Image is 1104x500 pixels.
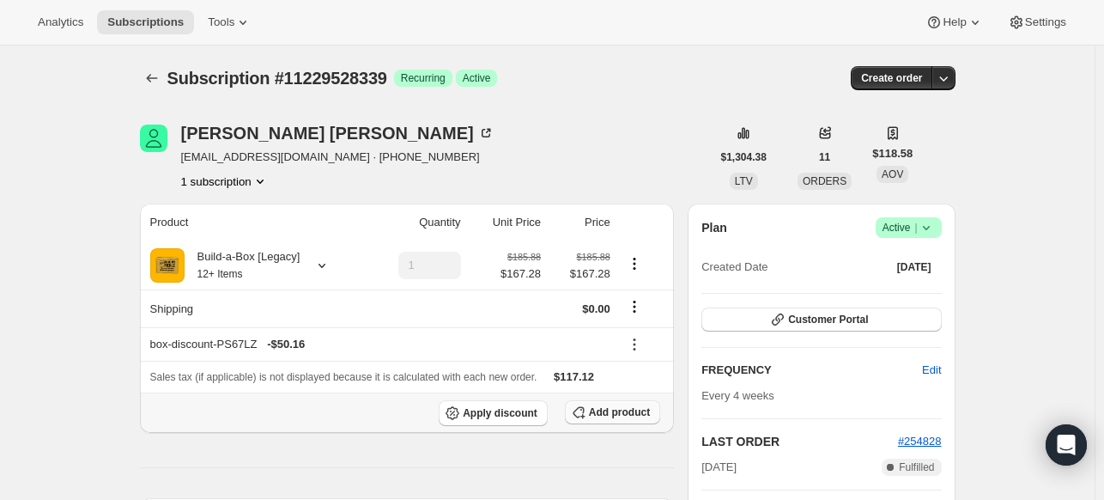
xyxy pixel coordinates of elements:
span: Customer Portal [788,313,868,326]
button: Product actions [181,173,269,190]
span: Fulfilled [899,460,934,474]
span: Create order [861,71,922,85]
div: Open Intercom Messenger [1046,424,1087,466]
span: Add product [589,405,650,419]
a: #254828 [898,435,942,448]
th: Shipping [140,290,367,327]
button: Apply discount [439,400,548,426]
small: $185.88 [507,252,541,262]
small: $185.88 [577,252,610,262]
span: Subscription #11229528339 [167,69,387,88]
th: Quantity [366,204,465,241]
span: 11 [819,150,830,164]
button: Settings [998,10,1077,34]
span: Sales tax (if applicable) is not displayed because it is calculated with each new order. [150,371,537,383]
span: $117.12 [554,370,594,383]
div: Build-a-Box [Legacy] [185,248,300,283]
span: - $50.16 [267,336,305,353]
button: Create order [851,66,932,90]
small: 12+ Items [197,268,243,280]
span: $0.00 [582,302,610,315]
span: Recurring [401,71,446,85]
button: Analytics [27,10,94,34]
div: [PERSON_NAME] [PERSON_NAME] [181,125,494,142]
span: Analytics [38,15,83,29]
button: Subscriptions [140,66,164,90]
h2: FREQUENCY [701,362,922,379]
button: Product actions [621,254,648,273]
button: Edit [912,357,951,384]
span: Subscriptions [107,15,184,29]
button: Add product [565,400,660,424]
span: $118.58 [872,145,913,162]
span: Apply discount [463,406,537,420]
span: Active [883,219,935,236]
button: Tools [197,10,262,34]
span: [DATE] [897,260,931,274]
th: Unit Price [466,204,546,241]
span: $1,304.38 [721,150,767,164]
span: Every 4 weeks [701,389,774,402]
span: Veronica Cyphert [140,125,167,152]
button: #254828 [898,433,942,450]
button: [DATE] [887,255,942,279]
button: Shipping actions [621,297,648,316]
span: [EMAIL_ADDRESS][DOMAIN_NAME] · [PHONE_NUMBER] [181,149,494,166]
button: Help [915,10,993,34]
h2: LAST ORDER [701,433,898,450]
span: Active [463,71,491,85]
th: Price [546,204,616,241]
span: ORDERS [803,175,846,187]
div: box-discount-PS67LZ [150,336,610,353]
span: LTV [735,175,753,187]
span: AOV [882,168,903,180]
span: Help [943,15,966,29]
span: [DATE] [701,459,737,476]
th: Product [140,204,367,241]
button: Subscriptions [97,10,194,34]
span: Edit [922,362,941,379]
img: product img [150,248,185,283]
span: Created Date [701,259,767,276]
span: Tools [208,15,234,29]
button: Customer Portal [701,308,941,332]
span: $167.28 [551,265,610,283]
span: Settings [1025,15,1066,29]
button: $1,304.38 [711,145,777,169]
h2: Plan [701,219,727,236]
span: | [914,221,917,235]
button: 11 [809,145,840,169]
span: $167.28 [500,265,541,283]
